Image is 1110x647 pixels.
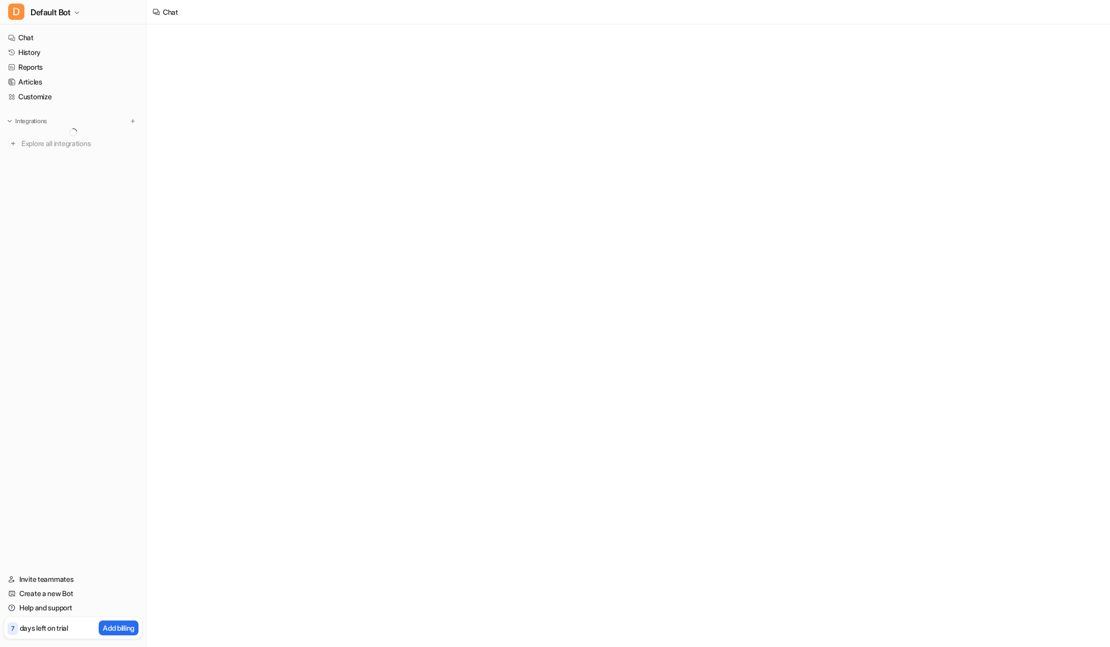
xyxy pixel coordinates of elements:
[8,138,18,149] img: explore all integrations
[8,4,24,20] span: D
[99,621,138,635] button: Add billing
[6,118,13,125] img: expand menu
[15,117,47,125] p: Integrations
[4,572,142,586] a: Invite teammates
[4,586,142,601] a: Create a new Bot
[4,45,142,60] a: History
[4,31,142,45] a: Chat
[103,623,134,633] p: Add billing
[4,136,142,151] a: Explore all integrations
[4,116,50,126] button: Integrations
[21,135,138,152] span: Explore all integrations
[11,624,14,633] p: 7
[4,601,142,615] a: Help and support
[4,90,142,104] a: Customize
[129,118,136,125] img: menu_add.svg
[4,60,142,74] a: Reports
[31,5,71,19] span: Default Bot
[20,623,68,633] p: days left on trial
[4,75,142,89] a: Articles
[163,7,178,17] div: Chat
